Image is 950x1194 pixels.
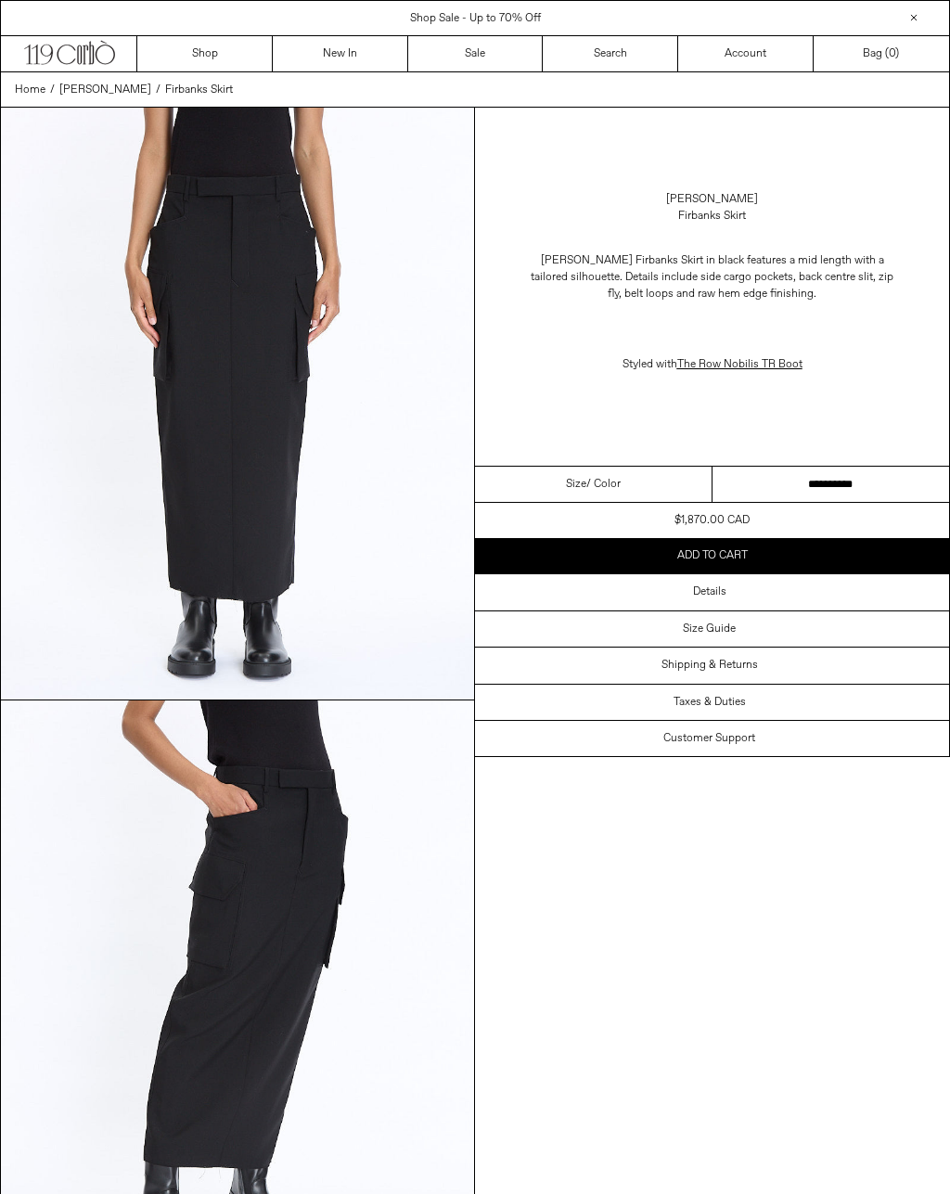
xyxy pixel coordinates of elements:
img: Corbo-07-13-2511779copy_1800x1800.jpg [1,108,474,700]
span: / [156,82,160,98]
h3: Taxes & Duties [674,696,746,709]
span: / [50,82,55,98]
a: Shop Sale - Up to 70% Off [410,11,541,26]
a: Search [543,36,678,71]
h3: Customer Support [663,732,755,745]
div: $1,870.00 CAD [674,512,750,529]
p: [PERSON_NAME] Firbanks Skirt in black features a mid length with a tailored silhouette. Details i... [527,243,898,312]
span: Size [566,476,586,493]
h3: Size Guide [683,623,736,636]
span: / Color [586,476,621,493]
span: ) [889,45,899,62]
a: Sale [408,36,544,71]
a: Shop [137,36,273,71]
a: Firbanks Skirt [165,82,233,98]
span: Add to cart [677,548,748,563]
a: The Row Nobilis TR Boot [677,357,802,372]
h3: Details [693,585,726,598]
h3: Shipping & Returns [661,659,758,672]
span: [PERSON_NAME] [59,83,151,97]
button: Add to cart [475,538,949,573]
a: Account [678,36,814,71]
a: New In [273,36,408,71]
span: Styled with [623,357,802,372]
a: [PERSON_NAME] [666,191,758,208]
a: [PERSON_NAME] [59,82,151,98]
span: Home [15,83,45,97]
a: Bag () [814,36,949,71]
a: Home [15,82,45,98]
span: 0 [889,46,895,61]
div: Firbanks Skirt [678,208,746,225]
span: Firbanks Skirt [165,83,233,97]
